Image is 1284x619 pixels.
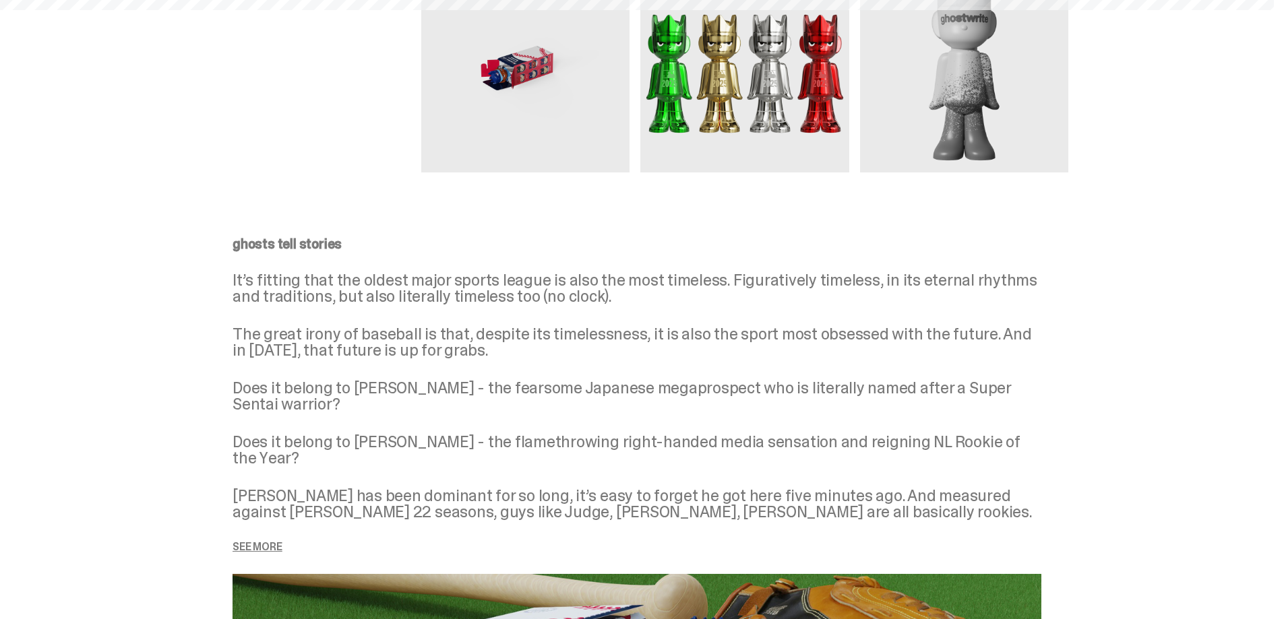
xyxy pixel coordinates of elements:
p: It’s fitting that the oldest major sports league is also the most timeless. Figuratively timeless... [233,272,1041,304]
p: See more [233,542,1041,552]
p: The great irony of baseball is that, despite its timelessness, it is also the sport most obsessed... [233,326,1041,358]
p: [PERSON_NAME] has been dominant for so long, it’s easy to forget he got here five minutes ago. An... [233,488,1041,520]
p: Does it belong to [PERSON_NAME] - the flamethrowing right-handed media sensation and reigning NL ... [233,434,1041,466]
p: Does it belong to [PERSON_NAME] - the fearsome Japanese megaprospect who is literally named after... [233,380,1041,412]
p: ghosts tell stories [233,237,1041,251]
